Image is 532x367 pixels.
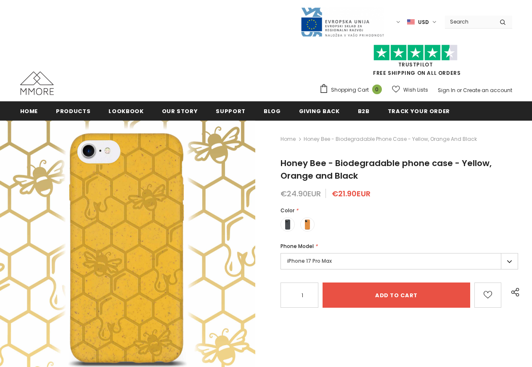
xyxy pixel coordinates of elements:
a: support [216,101,246,120]
span: B2B [358,107,370,115]
span: FREE SHIPPING ON ALL ORDERS [319,48,512,77]
input: Add to cart [323,283,470,308]
span: USD [418,18,429,26]
a: B2B [358,101,370,120]
span: Giving back [299,107,340,115]
a: Trustpilot [398,61,433,68]
a: Create an account [463,87,512,94]
a: Track your order [388,101,450,120]
a: Sign In [438,87,455,94]
a: Giving back [299,101,340,120]
span: Phone Model [281,243,314,250]
img: Javni Razpis [300,7,384,37]
a: Home [281,134,296,144]
span: Our Story [162,107,198,115]
span: Track your order [388,107,450,115]
span: €24.90EUR [281,188,321,199]
span: Lookbook [109,107,143,115]
span: Color [281,207,294,214]
label: iPhone 17 Pro Max [281,253,518,269]
span: Honey Bee - Biodegradable phone case - Yellow, Orange and Black [304,134,477,144]
span: or [457,87,462,94]
a: Products [56,101,90,120]
a: Shopping Cart 0 [319,84,386,96]
img: USD [407,18,415,26]
a: Blog [264,101,281,120]
span: Blog [264,107,281,115]
a: Home [20,101,38,120]
a: Javni Razpis [300,18,384,25]
input: Search Site [445,16,493,28]
a: Wish Lists [392,82,428,97]
span: €21.90EUR [332,188,371,199]
a: Lookbook [109,101,143,120]
img: MMORE Cases [20,71,54,95]
img: Trust Pilot Stars [373,45,458,61]
a: Our Story [162,101,198,120]
span: Wish Lists [403,86,428,94]
span: Products [56,107,90,115]
span: Shopping Cart [331,86,369,94]
span: support [216,107,246,115]
span: Home [20,107,38,115]
span: Honey Bee - Biodegradable phone case - Yellow, Orange and Black [281,157,492,182]
span: 0 [372,84,382,94]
